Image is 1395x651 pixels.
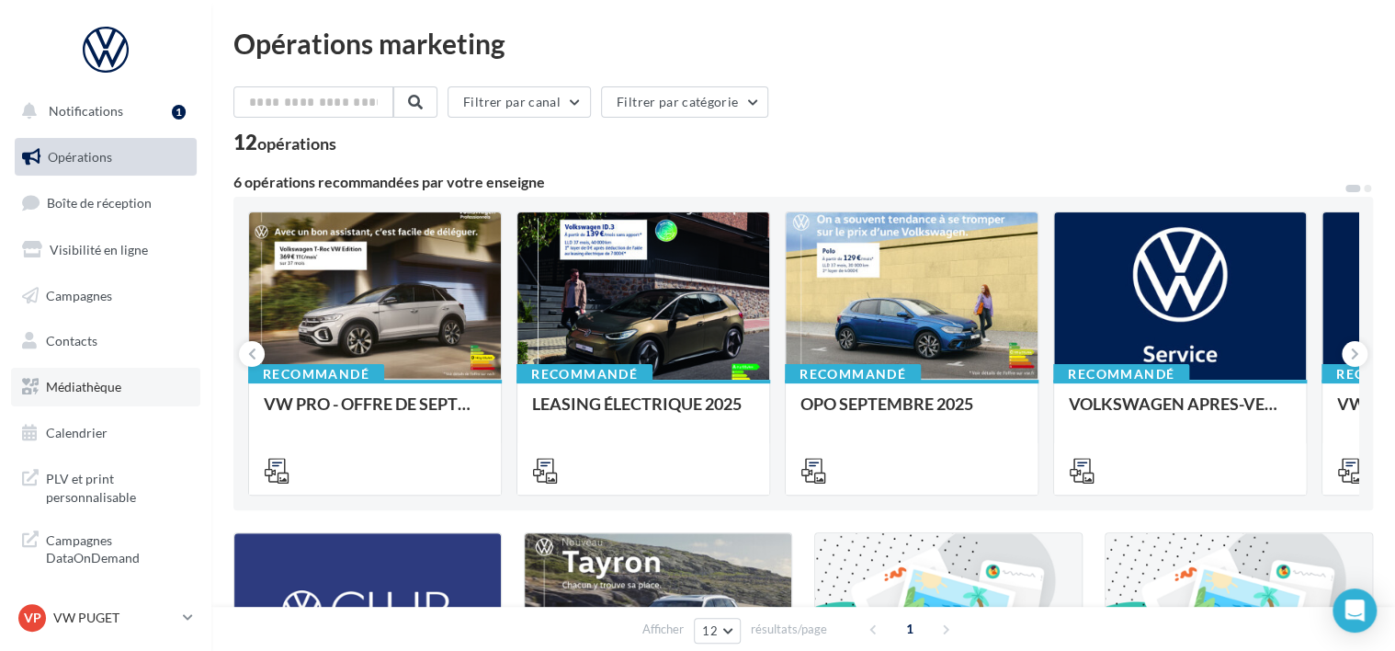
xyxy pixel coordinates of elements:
[46,379,121,394] span: Médiathèque
[11,277,200,315] a: Campagnes
[11,459,200,513] a: PLV et print personnalisable
[257,135,336,152] div: opérations
[1053,364,1189,384] div: Recommandé
[11,92,193,131] button: Notifications 1
[47,195,152,211] span: Boîte de réception
[800,394,1023,431] div: OPO SEPTEMBRE 2025
[11,414,200,452] a: Calendrier
[1333,588,1377,633] div: Open Intercom Messenger
[15,600,197,635] a: VP VW PUGET
[694,618,741,644] button: 12
[46,528,189,567] span: Campagnes DataOnDemand
[785,364,921,384] div: Recommandé
[233,29,1373,57] div: Opérations marketing
[516,364,652,384] div: Recommandé
[46,466,189,506] span: PLV et print personnalisable
[248,364,384,384] div: Recommandé
[172,105,186,120] div: 1
[233,175,1344,189] div: 6 opérations recommandées par votre enseigne
[46,333,97,348] span: Contacts
[1069,394,1291,431] div: VOLKSWAGEN APRES-VENTE
[49,103,123,119] span: Notifications
[11,520,200,575] a: Campagnes DataOnDemand
[11,231,200,269] a: Visibilité en ligne
[48,149,112,165] span: Opérations
[11,183,200,223] a: Boîte de réception
[895,614,924,644] span: 1
[532,394,754,431] div: LEASING ÉLECTRIQUE 2025
[233,132,336,153] div: 12
[46,287,112,303] span: Campagnes
[642,621,684,638] span: Afficher
[601,86,768,118] button: Filtrer par catégorie
[46,425,108,440] span: Calendrier
[751,621,827,638] span: résultats/page
[11,322,200,360] a: Contacts
[53,609,176,627] p: VW PUGET
[11,368,200,406] a: Médiathèque
[50,242,148,257] span: Visibilité en ligne
[11,138,200,177] a: Opérations
[702,623,718,638] span: 12
[448,86,591,118] button: Filtrer par canal
[264,394,486,431] div: VW PRO - OFFRE DE SEPTEMBRE 25
[24,609,41,627] span: VP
